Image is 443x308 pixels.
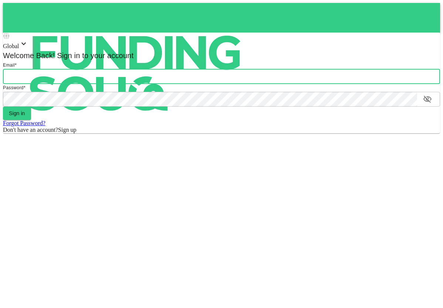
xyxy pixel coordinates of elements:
span: Password [3,85,24,90]
button: Sign in [3,107,31,120]
div: Global [3,39,440,50]
span: Sign in to your account [55,51,134,60]
span: Email [3,63,15,68]
span: Welcome Back! [3,51,55,60]
a: logo [3,3,440,33]
a: Forgot Password? [3,120,45,126]
input: email [3,69,440,84]
input: password [3,92,417,107]
span: Don't have an account? [3,127,58,133]
span: Sign up [58,127,76,133]
img: logo [3,3,269,144]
